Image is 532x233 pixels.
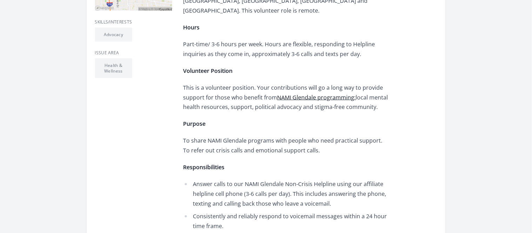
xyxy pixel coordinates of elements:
li: Consistently and reliably respond to voicemail messages within a 24 hour time frame. [183,212,389,231]
h3: Issue area [95,50,172,56]
a: NAMI Glendale programming: [277,94,356,101]
strong: Purpose [183,120,206,128]
li: Health & Wellness [95,59,132,78]
p: Part-time/ 3-6 hours per week. Hours are flexible, responding to Helpline inquiries as they come ... [183,39,389,59]
li: Answer calls to our NAMI Glendale Non-Crisis Helpline using our affiliate helpline cell phone (3-... [183,179,389,209]
h3: Skills/Interests [95,19,172,25]
p: This is a volunteer position. Your contributions will go a long way to provide support for those ... [183,83,389,112]
strong: Volunteer Position [183,67,233,75]
p: To share NAMI Glendale programs with people who need practical support. To refer out crisis calls... [183,136,389,156]
strong: Responsibilities [183,164,225,171]
li: Advocacy [95,28,132,42]
strong: Hours [183,23,200,31]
